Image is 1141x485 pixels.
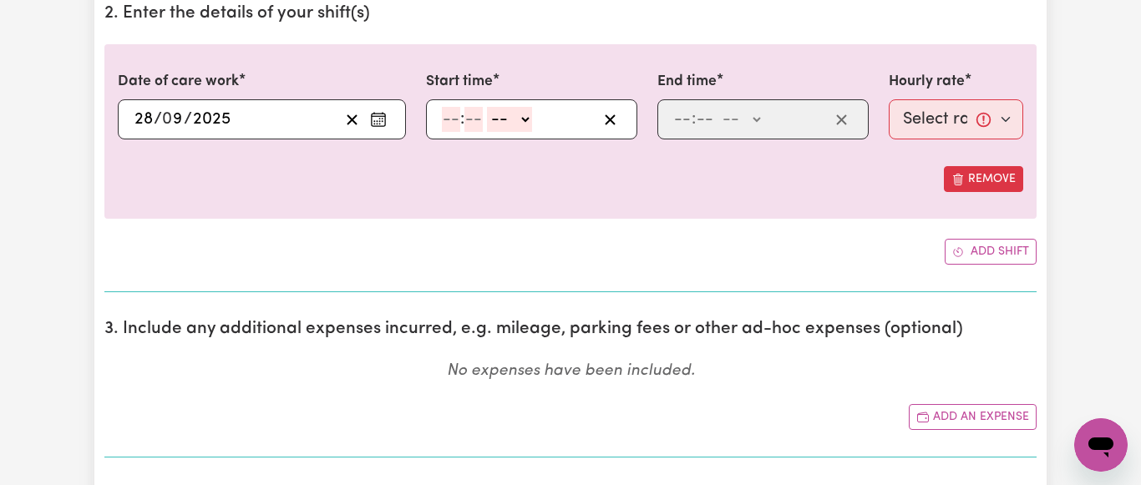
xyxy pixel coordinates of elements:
[944,166,1023,192] button: Remove this shift
[692,110,696,129] span: :
[1074,418,1128,472] iframe: Button to launch messaging window
[657,71,717,93] label: End time
[673,107,692,132] input: --
[184,110,192,129] span: /
[696,107,714,132] input: --
[442,107,460,132] input: --
[134,107,154,132] input: --
[118,71,239,93] label: Date of care work
[460,110,464,129] span: :
[909,404,1037,430] button: Add another expense
[339,107,365,132] button: Clear date
[426,71,493,93] label: Start time
[163,107,184,132] input: --
[464,107,483,132] input: --
[154,110,162,129] span: /
[945,239,1037,265] button: Add another shift
[365,107,392,132] button: Enter the date of care work
[447,363,695,379] em: No expenses have been included.
[104,319,1037,340] h2: 3. Include any additional expenses incurred, e.g. mileage, parking fees or other ad-hoc expenses ...
[889,71,965,93] label: Hourly rate
[162,111,172,128] span: 0
[104,3,1037,24] h2: 2. Enter the details of your shift(s)
[192,107,231,132] input: ----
